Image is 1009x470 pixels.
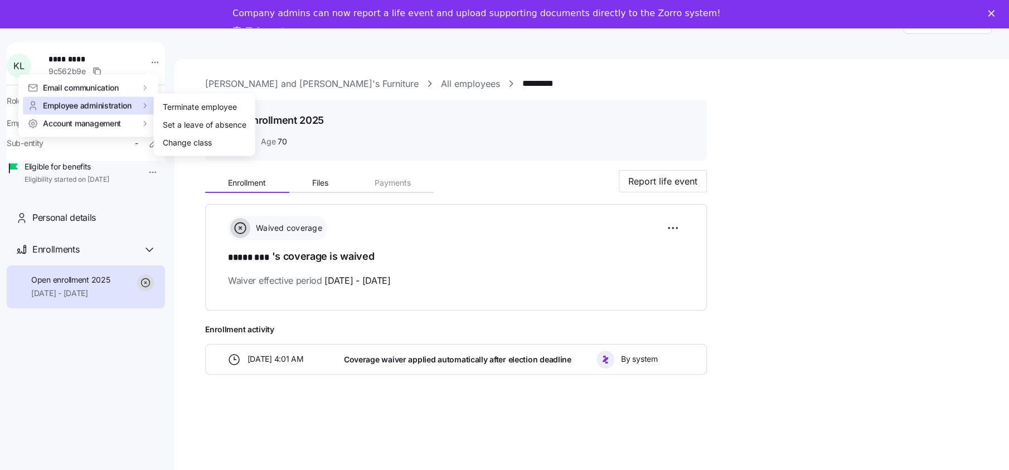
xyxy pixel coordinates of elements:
span: Employee administration [43,100,132,111]
span: Account management [43,118,121,129]
a: Take a tour [232,26,302,38]
div: Close [988,10,999,17]
div: Change class [163,137,212,149]
div: Terminate employee [163,101,237,113]
div: Set a leave of absence [163,119,246,131]
div: Company admins can now report a life event and upload supporting documents directly to the Zorro ... [232,8,720,19]
span: Email communication [43,82,119,93]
